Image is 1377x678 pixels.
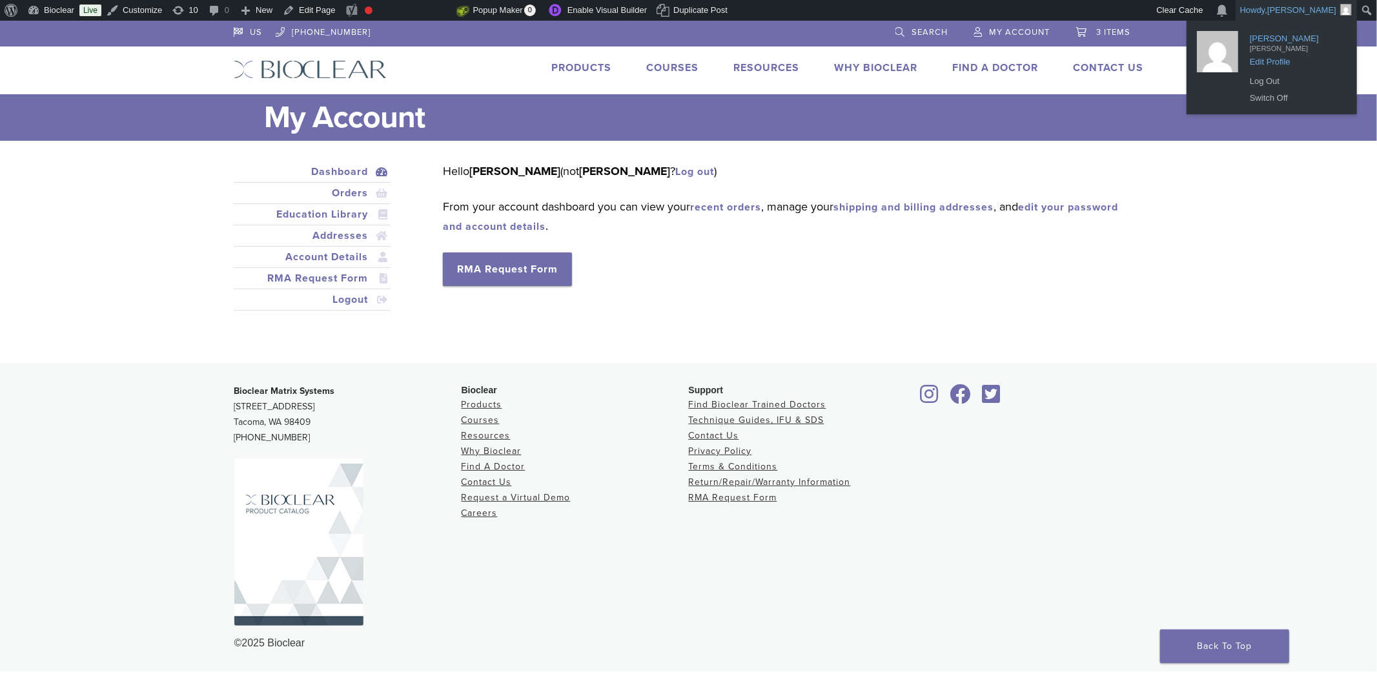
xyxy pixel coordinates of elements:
[462,415,500,426] a: Courses
[1243,90,1347,107] a: Switch Off
[689,461,778,472] a: Terms & Conditions
[462,461,525,472] a: Find A Doctor
[443,161,1124,181] p: Hello (not ? )
[689,430,739,441] a: Contact Us
[265,94,1144,141] h1: My Account
[384,3,456,19] img: Views over 48 hours. Click for more Jetpack Stats.
[990,27,1050,37] span: My Account
[276,21,371,40] a: [PHONE_NUMBER]
[579,164,670,178] strong: [PERSON_NAME]
[236,228,389,243] a: Addresses
[234,385,335,396] strong: Bioclear Matrix Systems
[462,508,498,519] a: Careers
[236,164,389,180] a: Dashboard
[443,197,1124,236] p: From your account dashboard you can view your , manage your , and .
[1243,73,1347,90] a: Log Out
[1074,61,1144,74] a: Contact Us
[234,161,391,326] nav: Account pages
[462,446,522,457] a: Why Bioclear
[916,392,943,405] a: Bioclear
[978,392,1005,405] a: Bioclear
[734,61,800,74] a: Resources
[234,60,387,79] img: Bioclear
[689,385,724,395] span: Support
[953,61,1039,74] a: Find A Doctor
[236,207,389,222] a: Education Library
[236,271,389,286] a: RMA Request Form
[689,492,777,503] a: RMA Request Form
[462,477,512,488] a: Contact Us
[689,477,851,488] a: Return/Repair/Warranty Information
[234,458,363,626] img: Bioclear
[462,430,511,441] a: Resources
[1097,27,1131,37] span: 3 items
[946,392,975,405] a: Bioclear
[365,6,372,14] div: Focus keyphrase not set
[443,252,572,286] a: RMA Request Form
[524,5,536,16] span: 0
[689,446,752,457] a: Privacy Policy
[689,415,824,426] a: Technique Guides, IFU & SDS
[675,165,714,178] a: Log out
[462,492,571,503] a: Request a Virtual Demo
[833,201,994,214] a: shipping and billing addresses
[462,399,502,410] a: Products
[974,21,1050,40] a: My Account
[234,635,1143,651] div: ©2025 Bioclear
[1267,5,1336,15] span: [PERSON_NAME]
[236,292,389,307] a: Logout
[236,249,389,265] a: Account Details
[1250,28,1340,40] span: [PERSON_NAME]
[689,399,826,410] a: Find Bioclear Trained Doctors
[1076,21,1131,40] a: 3 items
[79,5,101,16] a: Live
[552,61,612,74] a: Products
[462,385,497,395] span: Bioclear
[1250,52,1340,63] span: Edit Profile
[469,164,560,178] strong: [PERSON_NAME]
[835,61,918,74] a: Why Bioclear
[1187,21,1357,114] ul: Howdy, Tanya Copeman
[647,61,699,74] a: Courses
[912,27,948,37] span: Search
[236,185,389,201] a: Orders
[690,201,761,214] a: recent orders
[234,384,462,446] p: [STREET_ADDRESS] Tacoma, WA 98409 [PHONE_NUMBER]
[895,21,948,40] a: Search
[1160,630,1289,663] a: Back To Top
[234,21,263,40] a: US
[1250,40,1340,52] span: [PERSON_NAME]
